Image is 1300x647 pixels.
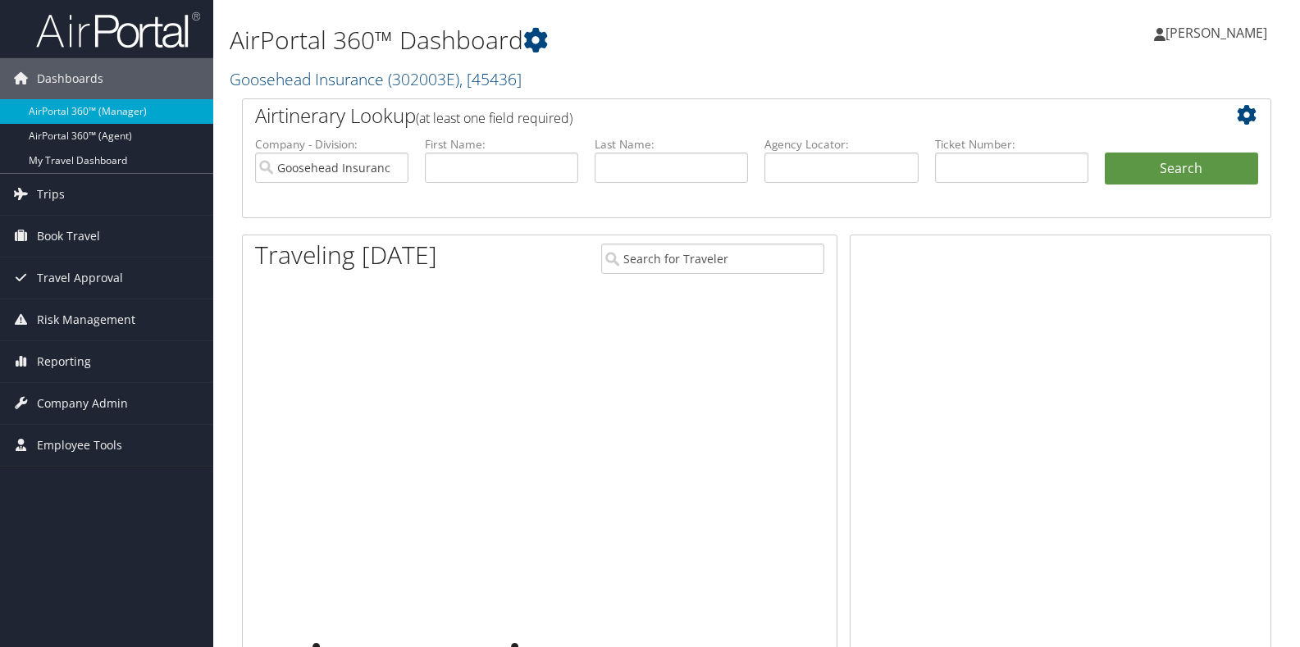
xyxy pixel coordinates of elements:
span: Risk Management [37,299,135,340]
h2: Airtinerary Lookup [255,102,1173,130]
label: Agency Locator: [764,136,918,153]
span: [PERSON_NAME] [1165,24,1267,42]
input: Search for Traveler [601,244,824,274]
a: [PERSON_NAME] [1154,8,1284,57]
span: Reporting [37,341,91,382]
button: Search [1105,153,1258,185]
span: Dashboards [37,58,103,99]
span: Book Travel [37,216,100,257]
h1: Traveling [DATE] [255,238,437,272]
span: Travel Approval [37,257,123,298]
span: Employee Tools [37,425,122,466]
img: airportal-logo.png [36,11,200,49]
label: Ticket Number: [935,136,1088,153]
label: Last Name: [595,136,748,153]
span: Trips [37,174,65,215]
label: Company - Division: [255,136,408,153]
span: ( 302003E ) [388,68,459,90]
label: First Name: [425,136,578,153]
span: Company Admin [37,383,128,424]
a: Goosehead Insurance [230,68,522,90]
span: (at least one field required) [416,109,572,127]
span: , [ 45436 ] [459,68,522,90]
h1: AirPortal 360™ Dashboard [230,23,933,57]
